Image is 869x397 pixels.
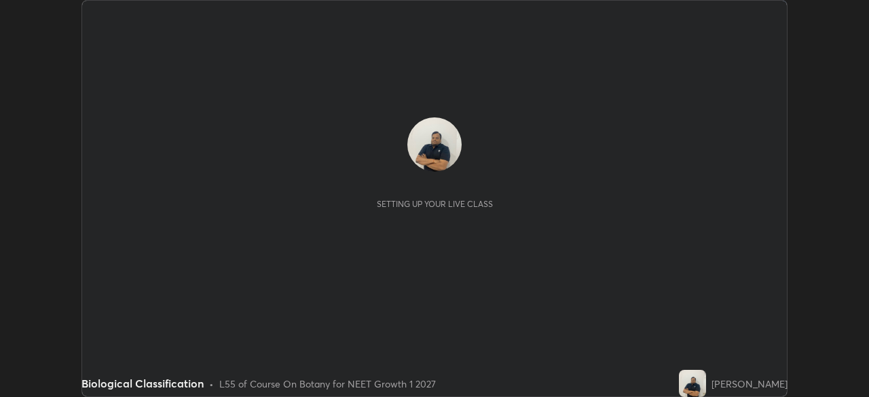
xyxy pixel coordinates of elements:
[711,377,788,391] div: [PERSON_NAME]
[377,199,493,209] div: Setting up your live class
[209,377,214,391] div: •
[81,375,204,392] div: Biological Classification
[407,117,462,172] img: 390311c6a4d943fab4740fd561fcd617.jpg
[679,370,706,397] img: 390311c6a4d943fab4740fd561fcd617.jpg
[219,377,436,391] div: L55 of Course On Botany for NEET Growth 1 2027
